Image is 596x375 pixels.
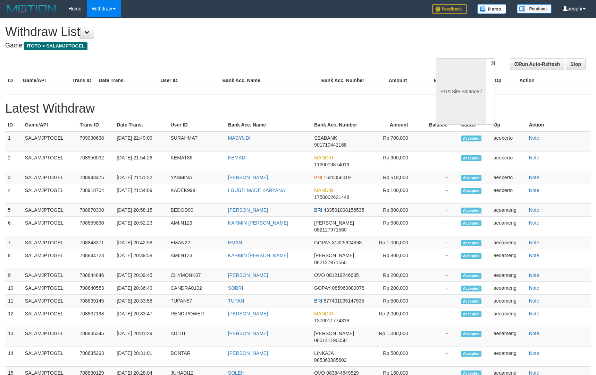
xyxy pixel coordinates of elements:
[314,194,349,200] span: 1750002621448
[369,204,419,217] td: Rp 800,000
[114,269,168,282] td: [DATE] 20:39:45
[461,311,482,317] span: Accepted
[5,119,22,131] th: ID
[314,240,330,245] span: GOPAY
[228,155,247,160] a: KEMADI
[311,119,369,131] th: Bank Acc. Number
[314,311,335,316] span: MANDIRI
[419,236,458,249] td: -
[369,347,419,367] td: Rp 500,000
[477,4,506,14] img: Button%20Memo.svg
[529,240,539,245] a: Note
[529,187,539,193] a: Note
[324,207,364,213] span: 433501008156535
[419,204,458,217] td: -
[228,240,242,245] a: EMAN
[369,282,419,295] td: Rp 200,000
[419,327,458,347] td: -
[332,240,362,245] span: 81325924998
[168,204,225,217] td: BEDOD90
[168,151,225,171] td: KEMAT86
[436,58,486,125] div: PGA Site Balance /
[314,285,330,291] span: GOPAY
[5,3,58,14] img: MOTION_logo.png
[228,272,268,278] a: [PERSON_NAME]
[5,295,22,307] td: 11
[491,184,526,204] td: aeoberto
[5,25,391,39] h1: Withdraw List
[419,249,458,269] td: -
[22,347,77,367] td: SALAMJPTOGEL
[461,298,482,304] span: Accepted
[491,307,526,327] td: aeoameng
[529,298,539,304] a: Note
[529,253,539,258] a: Note
[77,184,114,204] td: 708918704
[491,171,526,184] td: aeoberto
[114,217,168,236] td: [DATE] 20:52:23
[228,220,288,226] a: KARMIN [PERSON_NAME]
[114,119,168,131] th: Date Trans.
[369,131,419,151] td: Rp 700,000
[5,217,22,236] td: 6
[228,298,244,304] a: TUPAN
[168,295,225,307] td: TUPAN57
[114,204,168,217] td: [DATE] 20:58:15
[314,135,337,141] span: SEABANK
[491,282,526,295] td: aeoameng
[491,119,526,131] th: Op
[314,318,349,323] span: 1370011774318
[77,131,114,151] td: 709030638
[491,295,526,307] td: aeoameng
[369,184,419,204] td: Rp 100,000
[5,184,22,204] td: 4
[419,171,458,184] td: -
[24,42,87,50] span: ITOTO > SALAMJPTOGEL
[114,131,168,151] td: [DATE] 22:49:09
[529,350,539,356] a: Note
[228,187,285,193] a: I GUSTI MADE KARYANA
[114,307,168,327] td: [DATE] 20:33:47
[5,151,22,171] td: 2
[314,260,346,265] span: 082127971560
[529,331,539,336] a: Note
[369,119,419,131] th: Amount
[314,272,325,278] span: OVO
[168,171,225,184] td: YASMINA
[419,295,458,307] td: -
[77,295,114,307] td: 708839145
[77,269,114,282] td: 708844846
[517,74,591,87] th: Action
[5,42,391,49] h4: Game:
[228,253,288,258] a: KARMIN [PERSON_NAME]
[458,119,491,131] th: Status
[461,273,482,279] span: Accepted
[22,204,77,217] td: SALAMJPTOGEL
[22,327,77,347] td: SALAMJPTOGEL
[77,171,114,184] td: 708943475
[326,272,359,278] span: 081219246635
[369,151,419,171] td: Rp 900,000
[77,236,114,249] td: 708848371
[461,220,482,226] span: Accepted
[461,331,482,337] span: Accepted
[314,142,346,148] span: 901710441168
[5,131,22,151] td: 1
[419,269,458,282] td: -
[419,119,458,131] th: Balance
[314,331,354,336] span: [PERSON_NAME]
[491,151,526,171] td: aeoberto
[5,204,22,217] td: 5
[228,350,268,356] a: [PERSON_NAME]
[69,74,96,87] th: Trans ID
[314,155,335,160] span: MANDIRI
[491,347,526,367] td: aeoameng
[529,207,539,213] a: Note
[419,282,458,295] td: -
[77,347,114,367] td: 708835293
[22,217,77,236] td: SALAMJPTOGEL
[314,338,346,343] span: 085141190058
[77,119,114,131] th: Trans ID
[114,282,168,295] td: [DATE] 20:36:49
[419,184,458,204] td: -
